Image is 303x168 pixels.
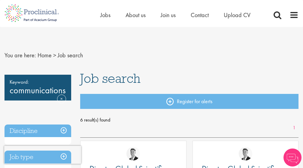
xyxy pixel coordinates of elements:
[80,94,298,109] a: Register for alerts
[5,75,71,100] div: communications
[191,11,209,19] a: Contact
[5,124,71,137] h3: Discipline
[5,51,36,59] span: You are here:
[224,11,250,19] a: Upload CV
[53,51,56,59] span: >
[10,78,66,86] span: Keyword:
[100,11,111,19] a: Jobs
[126,147,140,160] img: George Watson
[58,51,83,59] span: Job search
[38,51,52,59] a: breadcrumb link
[239,147,252,160] img: George Watson
[126,11,146,19] a: About us
[80,115,298,124] span: 6 result(s) found
[4,146,81,164] iframe: reCAPTCHA
[290,124,298,131] a: 1
[57,94,66,112] a: Remove
[161,11,176,19] a: Join us
[80,70,141,86] span: Job search
[283,148,301,166] img: Chatbot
